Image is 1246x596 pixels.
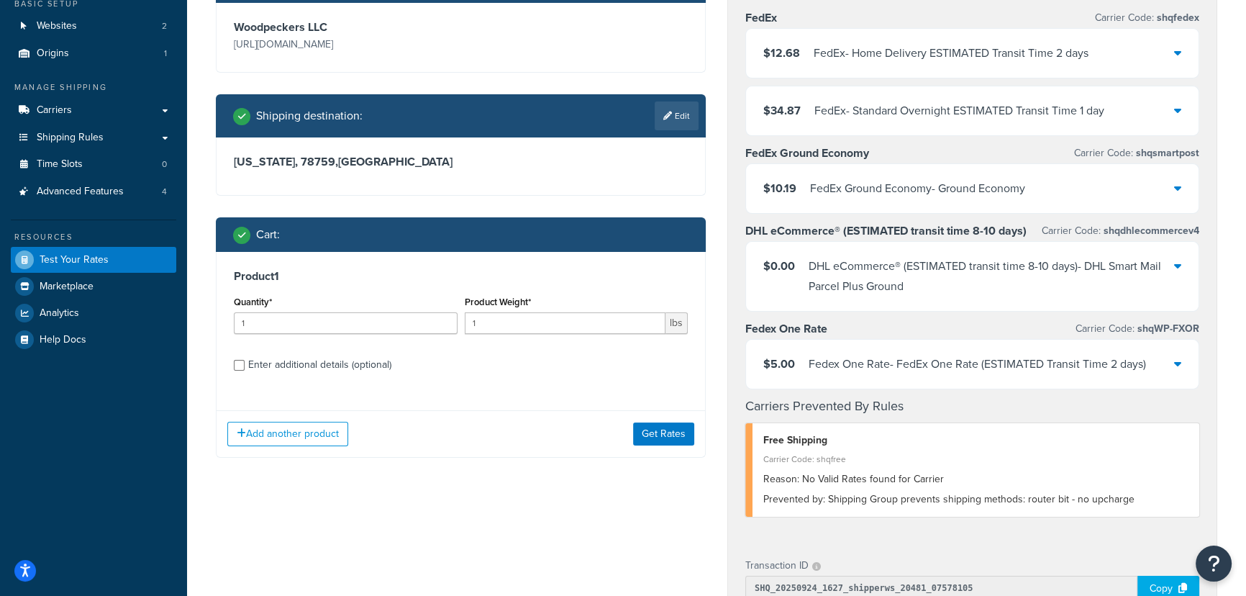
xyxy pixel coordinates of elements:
span: shqsmartpost [1133,145,1199,161]
button: Get Rates [633,423,694,446]
label: Quantity* [234,297,272,307]
span: Websites [37,20,77,32]
div: FedEx - Home Delivery ESTIMATED Transit Time 2 days [814,43,1088,63]
a: Time Slots0 [11,151,176,178]
a: Websites2 [11,13,176,40]
span: 1 [164,48,167,60]
span: Advanced Features [37,186,124,198]
span: lbs [665,312,688,334]
span: 4 [162,186,167,198]
a: Edit [655,101,699,130]
a: Carriers [11,97,176,124]
h2: Shipping destination : [256,109,363,122]
h3: FedEx [745,11,777,25]
h3: DHL eCommerce® (ESTIMATED transit time 8-10 days) [745,224,1027,238]
span: Origins [37,48,69,60]
h3: Woodpeckers LLC [234,20,458,35]
li: Origins [11,40,176,67]
span: Time Slots [37,158,83,171]
li: Time Slots [11,151,176,178]
h3: Product 1 [234,269,688,284]
div: FedEx Ground Economy - Ground Economy [810,179,1025,199]
span: Help Docs [40,334,86,346]
input: 0 [234,312,458,334]
h3: Fedex One Rate [745,322,827,336]
a: Marketplace [11,274,176,299]
div: Carrier Code: shqfree [763,449,1188,469]
p: Carrier Code: [1074,143,1199,163]
span: Carriers [37,104,72,117]
label: Product Weight* [465,297,531,307]
span: Analytics [40,307,79,320]
span: $10.19 [763,180,796,197]
div: No Valid Rates found for Carrier [763,469,1188,489]
a: Test Your Rates [11,247,176,273]
div: Manage Shipping [11,81,176,94]
div: Resources [11,231,176,243]
a: Analytics [11,300,176,326]
span: Marketplace [40,281,94,293]
p: Carrier Code: [1095,8,1199,28]
span: $5.00 [763,356,795,372]
h3: FedEx Ground Economy [745,146,869,161]
div: Free Shipping [763,430,1188,451]
h2: Cart : [256,228,280,241]
button: Open Resource Center [1196,546,1232,582]
div: Fedex One Rate - FedEx One Rate (ESTIMATED Transit Time 2 days) [809,354,1146,374]
span: Shipping Rules [37,132,104,144]
span: Reason: [763,471,799,487]
div: DHL eCommerce® (ESTIMATED transit time 8-10 days) - DHL Smart Mail Parcel Plus Ground [809,256,1174,297]
span: shqdhlecommercev4 [1101,223,1199,238]
input: 0.00 [465,312,666,334]
button: Add another product [227,422,348,446]
span: Test Your Rates [40,254,109,266]
span: 2 [162,20,167,32]
p: Transaction ID [745,556,809,576]
a: Advanced Features4 [11,179,176,205]
span: $12.68 [763,45,800,61]
span: shqfedex [1154,10,1199,25]
input: Enter additional details (optional) [234,360,245,371]
h3: [US_STATE], 78759 , [GEOGRAPHIC_DATA] [234,155,688,169]
div: Enter additional details (optional) [248,355,391,375]
li: Websites [11,13,176,40]
p: [URL][DOMAIN_NAME] [234,35,458,55]
div: Shipping Group prevents shipping methods: router bit - no upcharge [763,489,1188,510]
p: Carrier Code: [1076,319,1199,339]
span: 0 [162,158,167,171]
span: $0.00 [763,258,795,274]
h4: Carriers Prevented By Rules [745,397,1199,416]
a: Help Docs [11,327,176,353]
span: shqWP-FXOR [1134,321,1199,336]
a: Origins1 [11,40,176,67]
a: Shipping Rules [11,125,176,151]
span: $34.87 [763,102,801,119]
span: Prevented by: [763,492,825,507]
p: Carrier Code: [1042,221,1199,241]
li: Advanced Features [11,179,176,205]
div: FedEx - Standard Overnight ESTIMATED Transit Time 1 day [814,101,1104,121]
